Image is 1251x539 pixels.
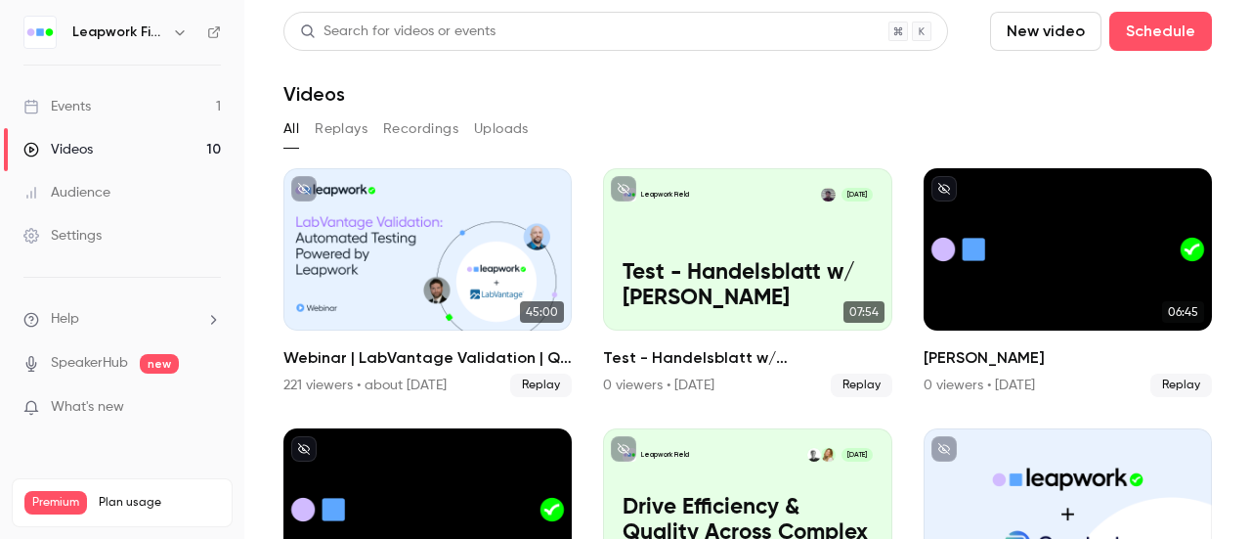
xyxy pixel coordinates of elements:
button: Replays [315,113,367,145]
span: Replay [1150,374,1212,397]
div: Audience [23,183,110,202]
p: Leapwork Field [641,450,689,460]
a: 06:45[PERSON_NAME]0 viewers • [DATE]Replay [924,168,1212,397]
span: Replay [510,374,572,397]
button: unpublished [931,436,957,462]
p: Leapwork Field [641,190,689,200]
span: 45:00 [520,301,564,323]
h2: [PERSON_NAME] [924,346,1212,370]
span: What's new [51,397,124,418]
div: Videos [23,140,93,159]
span: [DATE] [841,188,874,202]
span: 07:54 [843,301,884,323]
button: Recordings [383,113,458,145]
iframe: Noticeable Trigger [197,399,221,417]
button: All [283,113,299,145]
a: Test - Handelsblatt w/ StefanLeapwork FieldStefan Buda[DATE]Test - Handelsblatt w/ [PERSON_NAME]0... [603,168,891,397]
button: unpublished [291,436,317,462]
div: 0 viewers • [DATE] [924,376,1035,395]
li: Webinar | LabVantage Validation | Q2 2025 [283,168,572,397]
span: Plan usage [99,495,220,511]
section: Videos [283,12,1212,527]
li: Tessa-Bill [924,168,1212,397]
span: [DATE] [841,448,874,463]
button: Schedule [1109,12,1212,51]
img: Alexandra Coptil [821,448,836,463]
button: unpublished [611,176,636,202]
span: Replay [831,374,892,397]
a: SpeakerHub [51,353,128,374]
button: New video [990,12,1101,51]
img: Robert Emmen [807,448,822,463]
img: Stefan Buda [821,188,836,202]
span: new [140,354,179,374]
button: unpublished [931,176,957,202]
li: help-dropdown-opener [23,309,221,330]
div: 0 viewers • [DATE] [603,376,714,395]
a: 45:00Webinar | LabVantage Validation | Q2 2025221 viewers • about [DATE]Replay [283,168,572,397]
span: 06:45 [1162,301,1204,323]
li: Test - Handelsblatt w/ Stefan [603,168,891,397]
h2: Webinar | LabVantage Validation | Q2 2025 [283,346,572,370]
h6: Leapwork Field [72,22,164,42]
div: Search for videos or events [300,22,496,42]
h1: Videos [283,82,345,106]
p: Test - Handelsblatt w/ [PERSON_NAME] [623,260,873,312]
div: Events [23,97,91,116]
h2: Test - Handelsblatt w/ [PERSON_NAME] [603,346,891,370]
button: unpublished [291,176,317,202]
button: unpublished [611,436,636,462]
button: Uploads [474,113,529,145]
div: Settings [23,226,102,246]
span: Premium [24,491,87,515]
img: Leapwork Field [24,17,56,48]
div: 221 viewers • about [DATE] [283,376,447,395]
span: Help [51,309,79,330]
